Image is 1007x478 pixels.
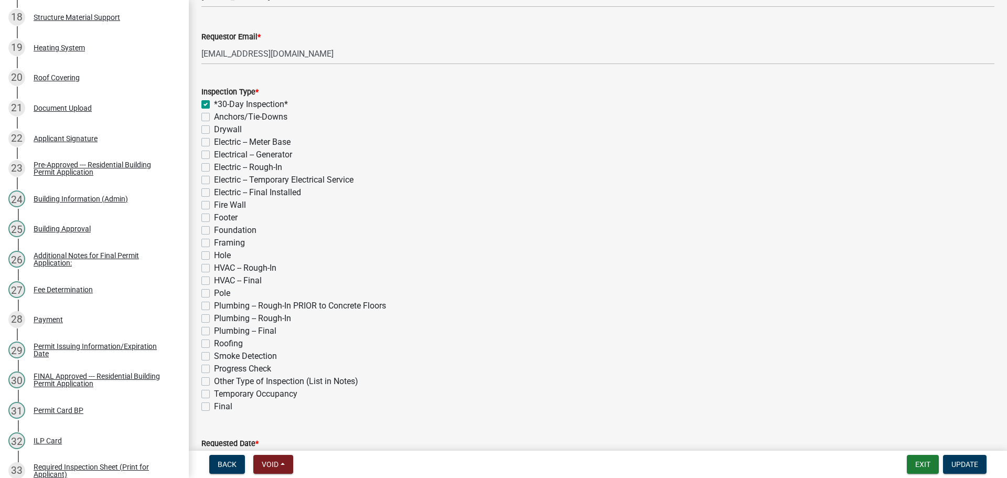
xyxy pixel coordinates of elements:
[34,161,172,176] div: Pre-Approved --- Residential Building Permit Application
[8,402,25,419] div: 31
[34,195,128,203] div: Building Information (Admin)
[34,252,172,267] div: Additional Notes for Final Permit Application:
[214,111,287,123] label: Anchors/Tie-Downs
[34,44,85,51] div: Heating System
[201,89,259,96] label: Inspection Type
[214,98,288,111] label: *30-Day Inspection*
[214,312,291,325] label: Plumbing -- Rough-In
[34,135,98,142] div: Applicant Signature
[214,375,358,388] label: Other Type of Inspection (List in Notes)
[214,388,297,400] label: Temporary Occupancy
[214,337,243,350] label: Roofing
[8,311,25,328] div: 28
[34,286,93,293] div: Fee Determination
[214,274,262,287] label: HVAC -- Final
[34,343,172,357] div: Permit Issuing Information/Expiration Date
[214,224,256,237] label: Foundation
[214,300,386,312] label: Plumbing -- Rough-In PRIOR to Concrete Floors
[214,249,231,262] label: Hole
[201,34,261,41] label: Requestor Email
[907,455,939,474] button: Exit
[214,123,242,136] label: Drywall
[8,9,25,26] div: 18
[951,460,978,469] span: Update
[214,400,232,413] label: Final
[214,363,271,375] label: Progress Check
[214,148,292,161] label: Electrical -- Generator
[34,74,80,81] div: Roof Covering
[34,104,92,112] div: Document Upload
[34,463,172,478] div: Required Inspection Sheet (Print for Applicant)
[34,14,120,21] div: Structure Material Support
[214,199,246,211] label: Fire Wall
[214,136,291,148] label: Electric -- Meter Base
[8,281,25,298] div: 27
[8,371,25,388] div: 30
[8,100,25,116] div: 21
[8,160,25,177] div: 23
[8,220,25,237] div: 25
[209,455,245,474] button: Back
[214,350,277,363] label: Smoke Detection
[8,130,25,147] div: 22
[214,161,282,174] label: Electric -- Rough-In
[253,455,293,474] button: Void
[8,342,25,358] div: 29
[214,186,301,199] label: Electric -- Final Installed
[34,316,63,323] div: Payment
[943,455,987,474] button: Update
[34,437,62,444] div: ILP Card
[34,407,83,414] div: Permit Card BP
[214,325,276,337] label: Plumbing -- Final
[8,432,25,449] div: 32
[34,225,91,232] div: Building Approval
[214,211,238,224] label: Footer
[201,440,259,448] label: Requested Date
[8,251,25,268] div: 26
[214,262,276,274] label: HVAC -- Rough-In
[262,460,278,469] span: Void
[8,39,25,56] div: 19
[34,373,172,387] div: FINAL Approved --- Residential Building Permit Application
[8,69,25,86] div: 20
[8,190,25,207] div: 24
[214,287,230,300] label: Pole
[214,237,245,249] label: Framing
[218,460,237,469] span: Back
[214,174,353,186] label: Electric -- Temporary Electrical Service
